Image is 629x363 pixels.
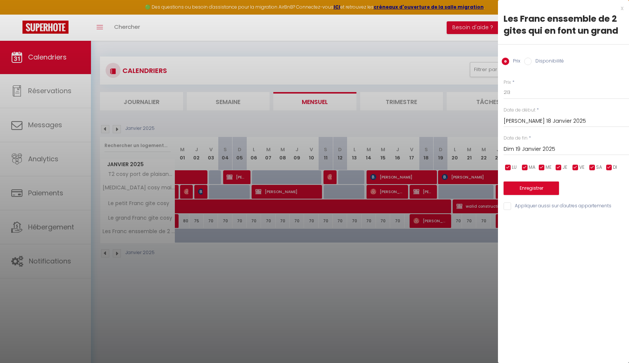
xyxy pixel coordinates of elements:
[504,107,535,114] label: Date de début
[504,181,559,195] button: Enregistrer
[504,79,511,86] label: Prix
[504,135,528,142] label: Date de fin
[546,164,551,171] span: ME
[596,164,602,171] span: SA
[532,58,564,66] label: Disponibilité
[512,164,517,171] span: LU
[562,164,567,171] span: JE
[579,164,584,171] span: VE
[504,13,623,37] div: Les Franc enssemble de 2 gites qui en font un grand
[529,164,535,171] span: MA
[613,164,617,171] span: DI
[498,4,623,13] div: x
[6,3,28,25] button: Ouvrir le widget de chat LiveChat
[509,58,520,66] label: Prix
